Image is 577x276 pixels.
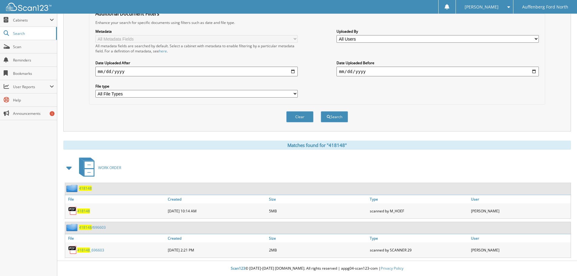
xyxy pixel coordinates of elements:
[267,195,369,203] a: Size
[469,205,571,217] div: [PERSON_NAME]
[13,44,54,49] span: Scan
[79,186,92,191] a: 418148
[159,48,167,54] a: here
[13,31,53,36] span: Search
[79,225,106,230] a: 418148/696603
[381,266,403,271] a: Privacy Policy
[95,29,298,34] label: Metadata
[13,18,50,23] span: Cabinets
[13,98,54,103] span: Help
[95,60,298,65] label: Date Uploaded After
[92,20,542,25] div: Enhance your search for specific documents using filters such as date and file type.
[79,225,92,230] span: 418148
[50,111,55,116] div: 1
[368,234,469,242] a: Type
[166,205,267,217] div: [DATE] 10:14 AM
[68,206,77,215] img: PDF.png
[77,248,90,253] span: 418148
[286,111,313,122] button: Clear
[95,43,298,54] div: All metadata fields are searched by default. Select a cabinet with metadata to enable filtering b...
[57,261,577,276] div: © [DATE]-[DATE] [DOMAIN_NAME]. All rights reserved | appg04-scan123-com |
[13,84,50,89] span: User Reports
[13,58,54,63] span: Reminders
[321,111,348,122] button: Search
[522,5,568,9] span: Auffenberg Ford North
[337,60,539,65] label: Date Uploaded Before
[267,205,369,217] div: 5MB
[166,244,267,256] div: [DATE] 2:21 PM
[65,234,166,242] a: File
[92,10,162,17] legend: Additional Document Filters
[98,165,121,170] span: WORK ORDER
[13,111,54,116] span: Announcements
[63,141,571,150] div: Matches found for "418148"
[469,195,571,203] a: User
[267,244,369,256] div: 2MB
[13,71,54,76] span: Bookmarks
[66,224,79,231] img: folder2.png
[368,244,469,256] div: scanned by SCANNER 29
[66,185,79,192] img: folder2.png
[68,245,77,254] img: PDF.png
[337,29,539,34] label: Uploaded By
[65,195,166,203] a: File
[337,67,539,76] input: end
[77,208,90,214] a: 418148
[77,248,104,253] a: 418148_696603
[368,205,469,217] div: scanned by M_HOEF
[368,195,469,203] a: Type
[166,234,267,242] a: Created
[95,84,298,89] label: File type
[166,195,267,203] a: Created
[6,3,51,11] img: scan123-logo-white.svg
[95,67,298,76] input: start
[469,244,571,256] div: [PERSON_NAME]
[465,5,499,9] span: [PERSON_NAME]
[75,156,121,180] a: WORK ORDER
[469,234,571,242] a: User
[231,266,245,271] span: Scan123
[267,234,369,242] a: Size
[547,247,577,276] iframe: Chat Widget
